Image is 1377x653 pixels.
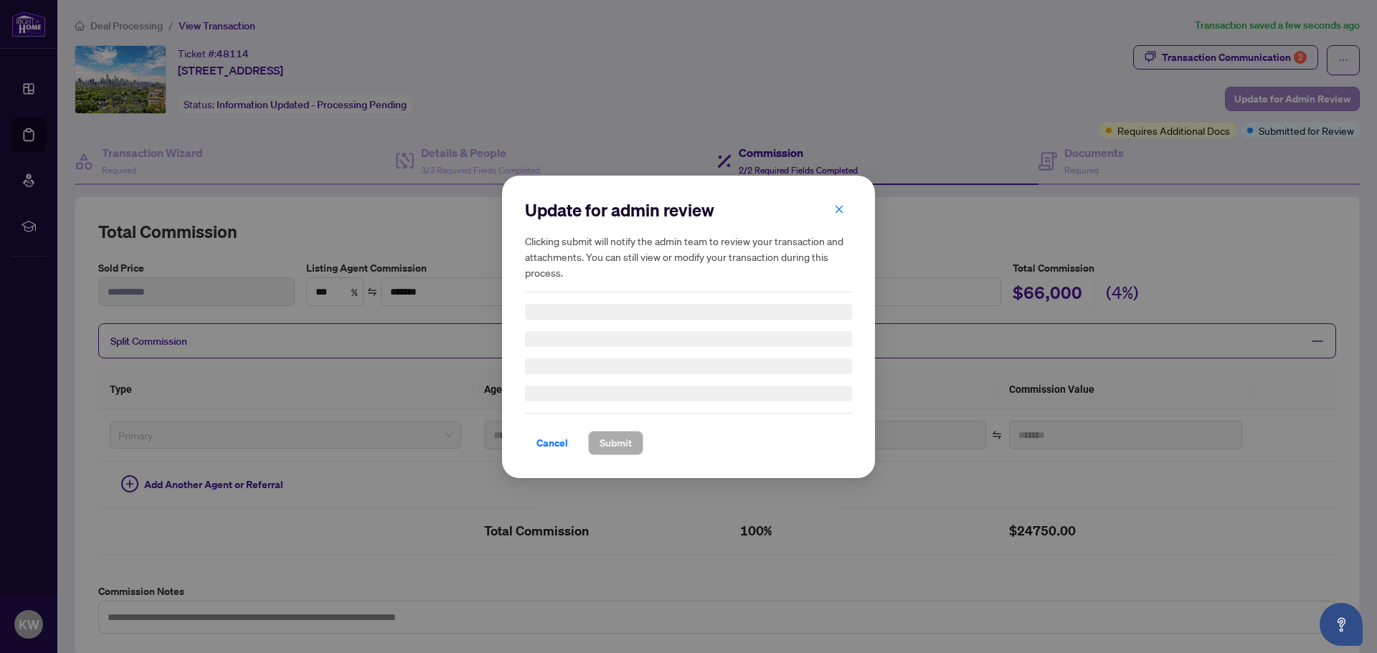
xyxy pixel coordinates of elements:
button: Open asap [1320,603,1363,646]
button: Cancel [525,431,579,455]
button: Submit [588,431,643,455]
span: Cancel [536,432,568,454]
span: close [834,204,844,214]
h5: Clicking submit will notify the admin team to review your transaction and attachments. You can st... [525,233,852,280]
h2: Update for admin review [525,199,852,221]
